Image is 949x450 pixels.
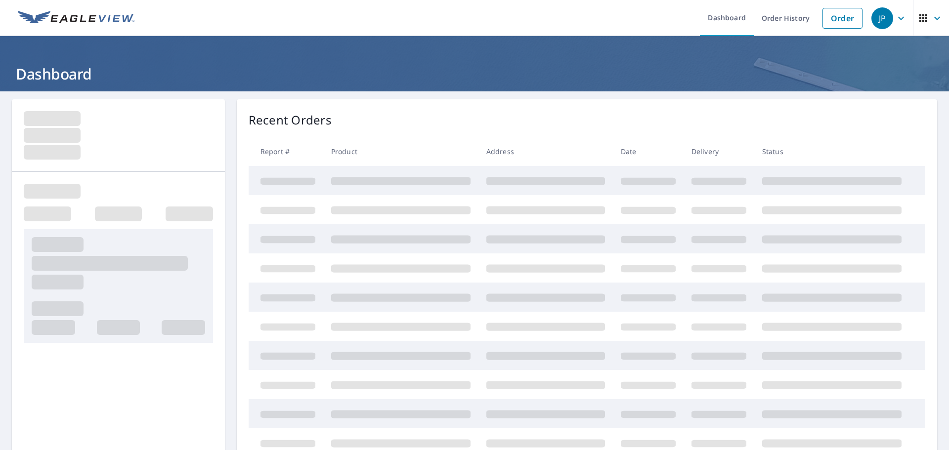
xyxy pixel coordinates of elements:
[12,64,937,84] h1: Dashboard
[249,137,323,166] th: Report #
[323,137,478,166] th: Product
[18,11,134,26] img: EV Logo
[822,8,863,29] a: Order
[754,137,909,166] th: Status
[871,7,893,29] div: JP
[613,137,684,166] th: Date
[478,137,613,166] th: Address
[684,137,754,166] th: Delivery
[249,111,332,129] p: Recent Orders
